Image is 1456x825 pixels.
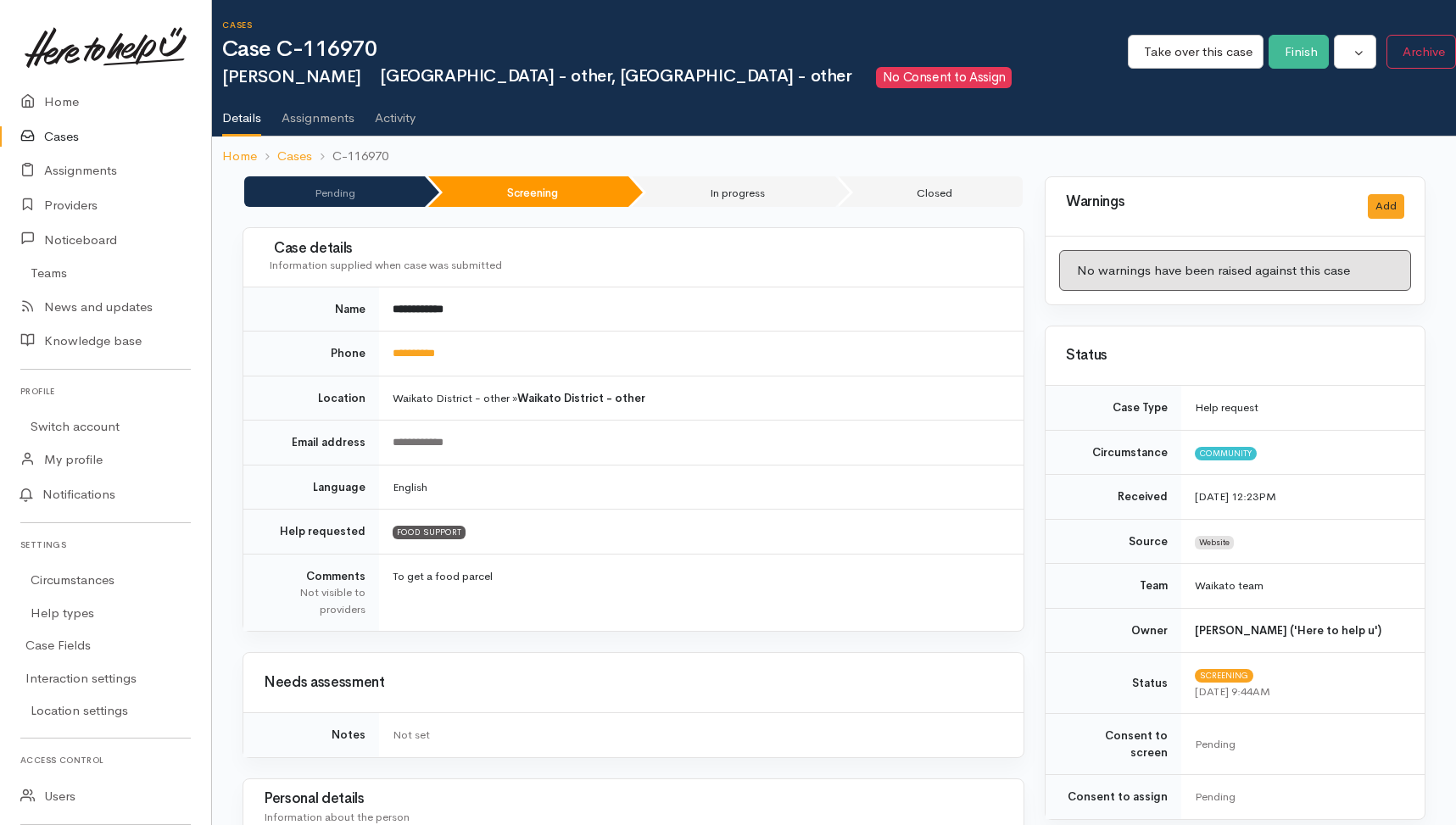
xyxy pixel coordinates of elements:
[375,88,416,136] a: Activity
[1046,714,1181,775] td: Consent to screen
[428,176,628,207] li: Screening
[1195,536,1234,549] span: Website
[1386,35,1456,70] button: Archive
[1046,430,1181,475] td: Circumstance
[264,791,1003,807] h3: Personal details
[379,554,1024,631] td: To get a food parcel
[222,88,261,137] a: Details
[876,67,1012,88] span: No Consent to Assign
[20,533,191,556] h6: Settings
[1066,194,1347,210] h3: Warnings
[282,88,354,136] a: Assignments
[393,727,1003,744] div: Not set
[632,176,835,207] li: In progress
[393,526,466,539] span: FOOD SUPPORT
[20,749,191,772] h6: Access control
[1195,789,1404,805] div: Pending
[1046,475,1181,520] td: Received
[1195,683,1404,700] div: [DATE] 9:44AM
[277,147,312,166] a: Cases
[264,584,365,617] div: Not visible to providers
[222,147,257,166] a: Home
[1066,348,1404,364] h3: Status
[243,376,379,421] td: Location
[371,65,852,86] span: [GEOGRAPHIC_DATA] - other, [GEOGRAPHIC_DATA] - other
[312,147,388,166] li: C-116970
[269,257,1003,274] div: Information supplied when case was submitted
[517,391,645,405] b: Waikato District - other
[393,391,645,405] span: Waikato District - other »
[379,465,1024,510] td: English
[1195,736,1404,753] div: Pending
[1046,386,1181,430] td: Case Type
[1368,194,1404,219] button: Add
[1046,608,1181,653] td: Owner
[1195,578,1264,593] span: Waikato team
[222,20,1128,30] h6: Cases
[222,37,1128,62] h1: Case C-116970
[1046,564,1181,609] td: Team
[1195,447,1257,460] span: Community
[1195,489,1276,504] time: [DATE] 12:23PM
[1195,669,1253,683] span: Screening
[244,176,425,207] li: Pending
[264,810,410,824] span: Information about the person
[1128,35,1264,70] button: Take over this case
[1046,653,1181,714] td: Status
[264,675,1003,691] h3: Needs assessment
[1059,250,1411,292] div: No warnings have been raised against this case
[222,67,1128,88] h2: [PERSON_NAME]
[839,176,1023,207] li: Closed
[243,465,379,510] td: Language
[212,137,1456,176] nav: breadcrumb
[243,421,379,465] td: Email address
[243,713,379,757] td: Notes
[269,241,1003,257] h3: Case details
[1195,623,1381,638] b: [PERSON_NAME] ('Here to help u')
[243,554,379,631] td: Comments
[1269,35,1329,70] button: Finish
[243,332,379,376] td: Phone
[1046,775,1181,819] td: Consent to assign
[1181,386,1425,430] td: Help request
[20,380,191,403] h6: Profile
[1046,519,1181,564] td: Source
[243,510,379,555] td: Help requested
[243,287,379,332] td: Name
